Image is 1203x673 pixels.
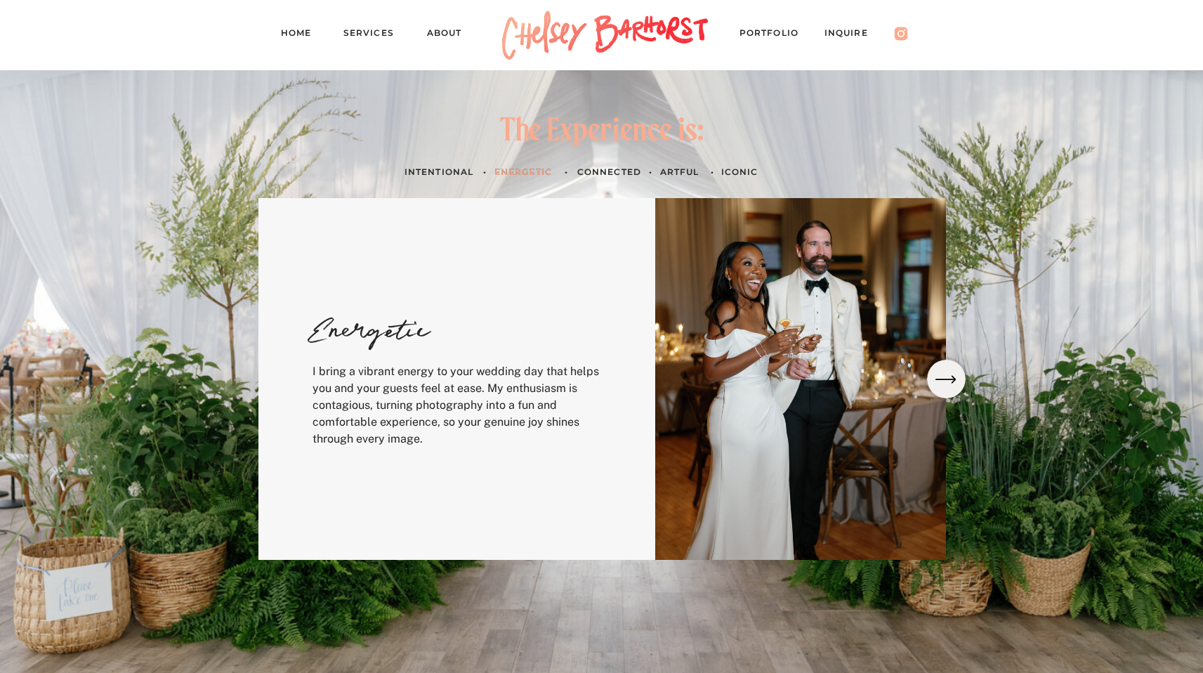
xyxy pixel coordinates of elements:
[660,164,701,179] a: artful
[405,164,474,179] a: INTENTIONAL
[343,25,407,45] a: Services
[824,25,882,45] a: Inquire
[313,363,614,461] p: I bring a vibrant energy to your wedding day that helps you and your guests feel at ease. My enth...
[427,25,475,45] a: About
[647,164,656,179] h3: •
[281,25,323,45] a: Home
[739,25,813,45] a: PORTFOLIO
[709,164,718,179] h3: •
[494,164,559,179] h3: Energetic
[310,299,474,351] h3: Energetic
[721,164,762,179] a: ICONIC
[479,113,725,152] div: The Experience is:
[577,164,643,179] a: Connected
[481,164,490,179] h3: •
[563,164,572,179] h3: •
